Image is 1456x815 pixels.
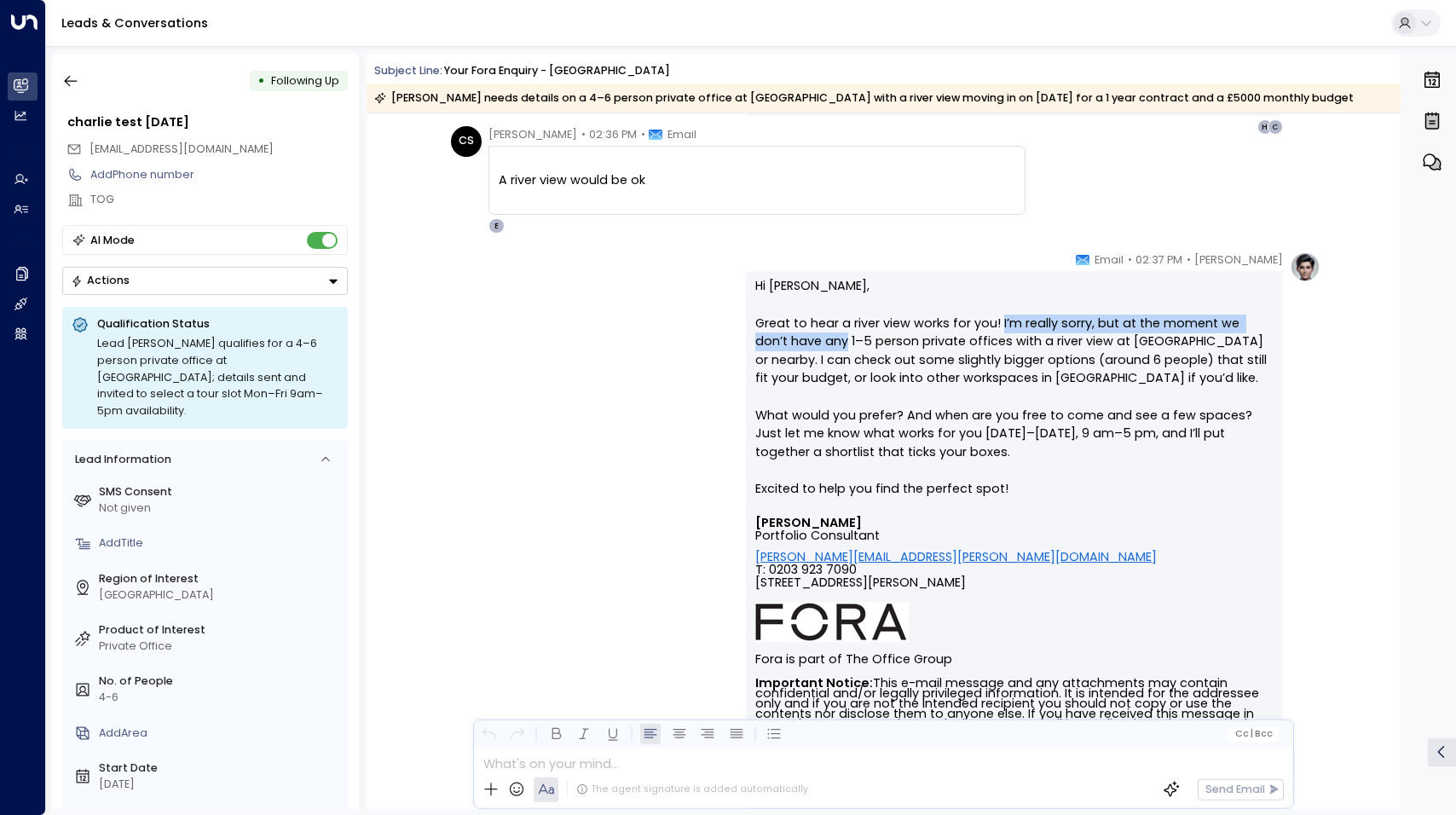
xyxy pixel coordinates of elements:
[99,484,342,500] label: SMS Consent
[97,316,338,332] p: Qualification Status
[99,690,342,706] div: 4-6
[271,73,339,88] span: Following Up
[99,622,342,639] label: Product of Interest
[755,674,873,691] strong: Important Notice:
[1251,729,1253,739] span: |
[451,126,482,157] div: CS
[478,724,500,745] button: Undo
[755,576,966,602] span: [STREET_ADDRESS][PERSON_NAME]
[641,126,645,143] span: •
[97,335,338,419] div: Lead [PERSON_NAME] qualifies for a 4–6 person private office at [GEOGRAPHIC_DATA]; details sent a...
[667,126,696,143] span: Email
[69,452,170,468] div: Lead Information
[1095,251,1124,269] span: Email
[1228,726,1279,741] button: Cc|Bcc
[507,724,529,745] button: Redo
[1135,251,1182,269] span: 02:37 PM
[257,67,265,95] div: •
[99,571,342,587] label: Region of Interest
[62,267,348,295] div: Button group with a nested menu
[488,218,504,234] div: E
[1290,251,1320,282] img: profile-logo.png
[576,783,808,796] div: The agent signature is added automatically
[374,90,1354,107] div: [PERSON_NAME] needs details on a 4–6 person private office at [GEOGRAPHIC_DATA] with a river view...
[1194,251,1283,269] span: [PERSON_NAME]
[581,126,586,143] span: •
[1268,119,1283,135] div: C
[99,760,342,777] label: Start Date
[99,639,342,655] div: Private Office
[90,192,348,208] div: TOG
[755,650,952,668] font: Fora is part of The Office Group
[99,673,342,690] label: No. of People
[90,142,274,158] span: charlie.home+testmonday@gmail.com
[1128,251,1132,269] span: •
[99,500,342,517] div: Not given
[90,142,274,156] span: [EMAIL_ADDRESS][DOMAIN_NAME]
[755,277,1274,517] p: Hi [PERSON_NAME], Great to hear a river view works for you! I’m really sorry, but at the moment w...
[90,232,135,249] div: AI Mode
[1234,729,1273,739] span: Cc Bcc
[99,725,342,742] div: AddArea
[90,167,348,183] div: AddPhone number
[755,602,909,642] img: AIorK4ysLkpAD1VLoJghiceWoVRmgk1XU2vrdoLkeDLGAFfv_vh6vnfJOA1ilUWLDOVq3gZTs86hLsHm3vG-
[755,551,1157,564] a: [PERSON_NAME][EMAIL_ADDRESS][PERSON_NAME][DOMAIN_NAME]
[99,535,342,552] div: AddTitle
[755,529,880,542] span: Portfolio Consultant
[99,587,342,604] div: [GEOGRAPHIC_DATA]
[1187,251,1191,269] span: •
[62,267,348,295] button: Actions
[755,564,857,576] span: T: 0203 923 7090
[374,63,442,78] span: Subject Line:
[1257,119,1273,135] div: H
[499,171,1015,190] div: A river view would be ok
[67,113,348,132] div: charlie test [DATE]
[99,777,342,793] div: [DATE]
[589,126,637,143] span: 02:36 PM
[61,14,208,32] a: Leads & Conversations
[488,126,577,143] span: [PERSON_NAME]
[71,274,130,287] div: Actions
[444,63,670,79] div: Your Fora Enquiry - [GEOGRAPHIC_DATA]
[755,514,862,531] font: [PERSON_NAME]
